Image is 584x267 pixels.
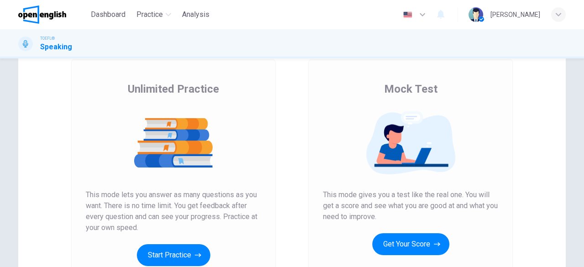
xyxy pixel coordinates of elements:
span: This mode gives you a test like the real one. You will get a score and see what you are good at a... [323,189,498,222]
span: TOEFL® [40,35,55,42]
h1: Speaking [40,42,72,52]
button: Analysis [178,6,213,23]
span: Mock Test [384,82,438,96]
button: Start Practice [137,244,210,266]
span: Practice [136,9,163,20]
div: [PERSON_NAME] [490,9,540,20]
img: Profile picture [469,7,483,22]
span: Analysis [182,9,209,20]
button: Get Your Score [372,233,449,255]
span: Dashboard [91,9,125,20]
img: OpenEnglish logo [18,5,66,24]
button: Practice [133,6,175,23]
button: Dashboard [87,6,129,23]
a: OpenEnglish logo [18,5,87,24]
span: Unlimited Practice [128,82,219,96]
span: This mode lets you answer as many questions as you want. There is no time limit. You get feedback... [86,189,261,233]
img: en [402,11,413,18]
